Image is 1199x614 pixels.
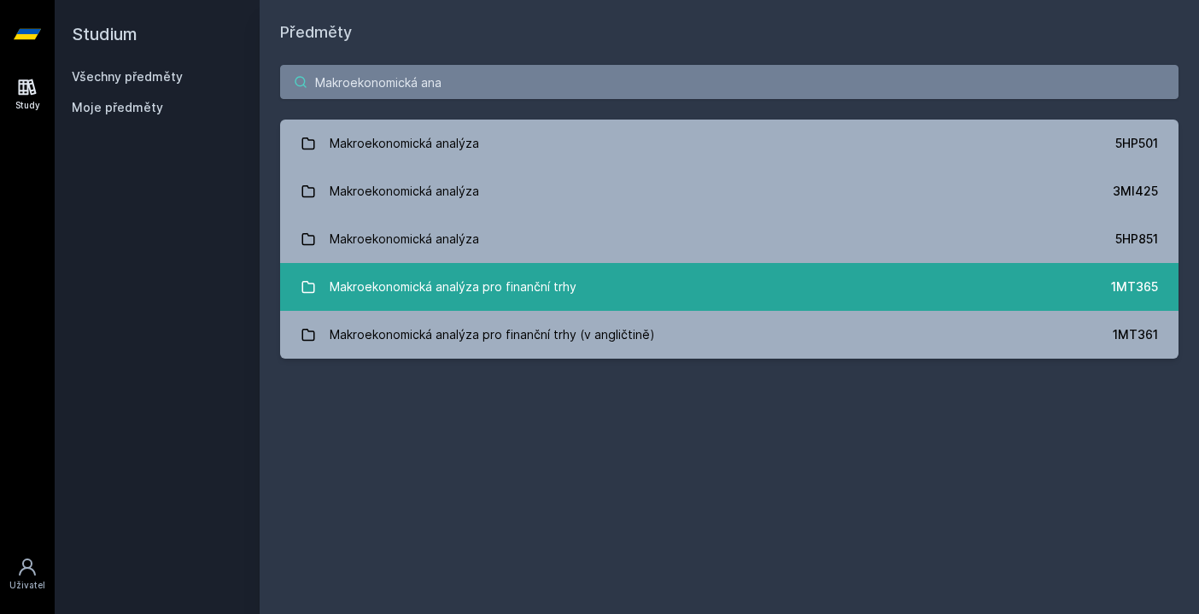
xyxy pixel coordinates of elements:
input: Název nebo ident předmětu… [280,65,1179,99]
div: 1MT365 [1111,278,1158,295]
a: Makroekonomická analýza 5HP851 [280,215,1179,263]
div: Makroekonomická analýza pro finanční trhy [330,270,576,304]
a: Makroekonomická analýza pro finanční trhy (v angličtině) 1MT361 [280,311,1179,359]
div: 5HP851 [1115,231,1158,248]
div: 1MT361 [1113,326,1158,343]
div: Study [15,99,40,112]
div: Makroekonomická analýza [330,126,479,161]
div: Makroekonomická analýza pro finanční trhy (v angličtině) [330,318,655,352]
div: 3MI425 [1113,183,1158,200]
a: Všechny předměty [72,69,183,84]
span: Moje předměty [72,99,163,116]
a: Study [3,68,51,120]
a: Makroekonomická analýza 3MI425 [280,167,1179,215]
a: Makroekonomická analýza pro finanční trhy 1MT365 [280,263,1179,311]
h1: Předměty [280,20,1179,44]
a: Uživatel [3,548,51,600]
a: Makroekonomická analýza 5HP501 [280,120,1179,167]
div: 5HP501 [1115,135,1158,152]
div: Makroekonomická analýza [330,174,479,208]
div: Makroekonomická analýza [330,222,479,256]
div: Uživatel [9,579,45,592]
